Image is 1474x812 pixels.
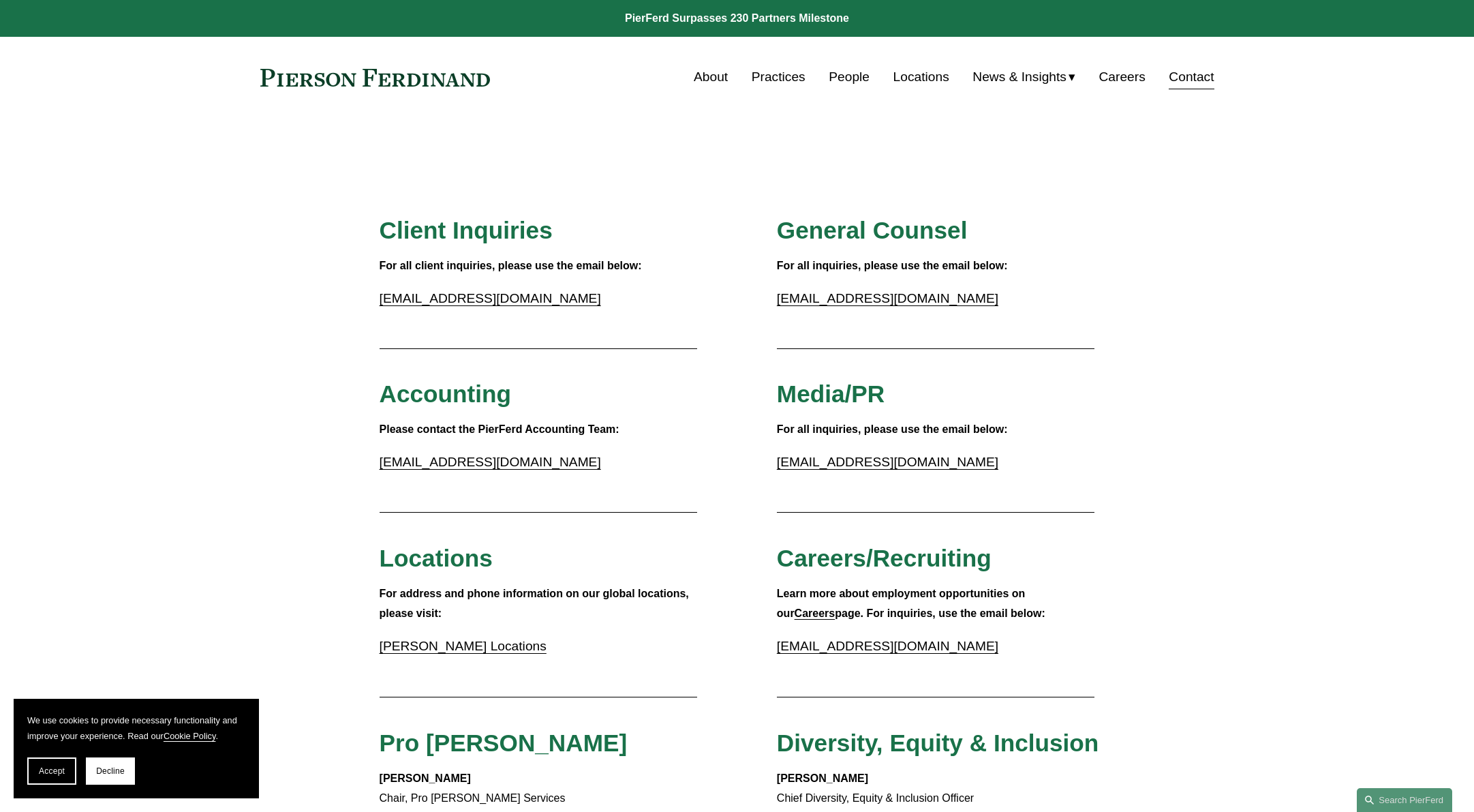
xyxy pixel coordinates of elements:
[893,64,949,90] a: Locations
[380,455,601,469] a: [EMAIL_ADDRESS][DOMAIN_NAME]
[1099,64,1146,90] a: Careers
[27,712,245,744] p: We use cookies to provide necessary functionality and improve your experience. Read our .
[14,699,259,798] section: Cookie banner
[777,291,998,305] a: [EMAIL_ADDRESS][DOMAIN_NAME]
[777,545,992,571] span: Careers/Recruiting
[380,639,547,653] a: [PERSON_NAME] Locations
[96,766,125,776] span: Decline
[39,766,65,776] span: Accept
[777,588,1028,619] strong: Learn more about employment opportunities on our
[972,65,1066,89] span: News & Insights
[380,588,692,619] strong: For address and phone information on our global locations, please visit:
[777,217,968,243] span: General Counsel
[380,291,601,305] a: [EMAIL_ADDRESS][DOMAIN_NAME]
[777,772,868,784] strong: [PERSON_NAME]
[777,260,1008,271] strong: For all inquiries, please use the email below:
[777,423,1008,435] strong: For all inquiries, please use the email below:
[777,639,998,653] a: [EMAIL_ADDRESS][DOMAIN_NAME]
[1169,64,1214,90] a: Contact
[777,380,885,407] span: Media/PR
[86,757,135,785] button: Decline
[27,757,76,785] button: Accept
[380,730,628,756] span: Pro [PERSON_NAME]
[777,730,1099,756] span: Diversity, Equity & Inclusion
[380,423,619,435] strong: Please contact the PierFerd Accounting Team:
[1357,788,1452,812] a: Search this site
[380,380,512,407] span: Accounting
[164,731,216,741] a: Cookie Policy
[380,545,493,571] span: Locations
[972,64,1075,90] a: folder dropdown
[752,64,805,90] a: Practices
[777,455,998,469] a: [EMAIL_ADDRESS][DOMAIN_NAME]
[795,607,835,619] a: Careers
[835,607,1045,619] strong: page. For inquiries, use the email below:
[829,64,870,90] a: People
[380,260,642,271] strong: For all client inquiries, please use the email below:
[694,64,728,90] a: About
[380,217,553,243] span: Client Inquiries
[380,772,471,784] strong: [PERSON_NAME]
